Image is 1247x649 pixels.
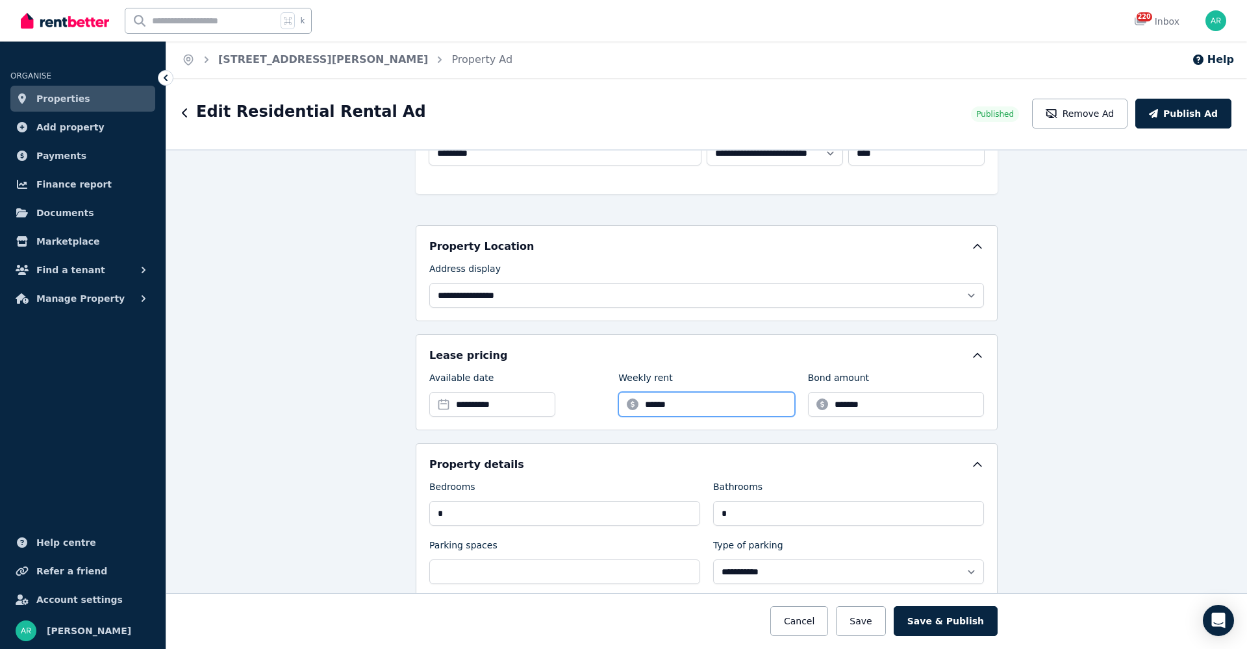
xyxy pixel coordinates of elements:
a: Property Ad [451,53,512,66]
a: Marketplace [10,228,155,254]
button: Remove Ad [1032,99,1127,129]
span: ORGANISE [10,71,51,80]
span: Payments [36,148,86,164]
span: Finance report [36,177,112,192]
img: Alejandra Reyes [1205,10,1226,31]
img: Alejandra Reyes [16,620,36,641]
button: Save & Publish [894,606,998,636]
a: Refer a friend [10,558,155,584]
img: RentBetter [21,11,109,31]
span: Account settings [36,592,123,607]
a: Help centre [10,530,155,556]
a: Finance report [10,171,155,197]
span: Documents [36,205,94,221]
span: [PERSON_NAME] [47,623,131,639]
span: Marketplace [36,234,99,249]
div: Open Intercom Messenger [1203,605,1234,636]
label: Available date [429,371,494,389]
button: Publish Ad [1135,99,1231,129]
span: Add property [36,119,105,135]
span: Refer a friend [36,563,107,579]
label: Bathrooms [713,480,762,498]
button: Save [836,606,885,636]
label: Bond amount [808,371,869,389]
div: Inbox [1134,15,1179,28]
span: Manage Property [36,291,125,306]
button: Help [1192,52,1234,67]
span: Find a tenant [36,262,105,278]
span: Published [976,109,1014,119]
h5: Lease pricing [429,348,507,363]
label: Address display [429,262,501,280]
span: k [300,16,305,26]
a: [STREET_ADDRESS][PERSON_NAME] [218,53,428,66]
span: Help centre [36,535,96,550]
label: Weekly rent [618,371,672,389]
label: Parking spaces [429,539,498,557]
label: Type of parking [713,539,783,557]
button: Find a tenant [10,257,155,283]
h1: Edit Residential Rental Ad [196,101,426,122]
span: Properties [36,91,90,106]
a: Add property [10,114,155,140]
a: Documents [10,200,155,226]
button: Cancel [770,606,828,636]
h5: Property Location [429,239,534,254]
h5: Property details [429,457,524,472]
label: Bedrooms [429,480,475,498]
a: Account settings [10,587,155,613]
a: Properties [10,86,155,112]
span: 220 [1137,12,1152,21]
a: Payments [10,143,155,169]
nav: Breadcrumb [166,42,528,78]
button: Manage Property [10,286,155,312]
